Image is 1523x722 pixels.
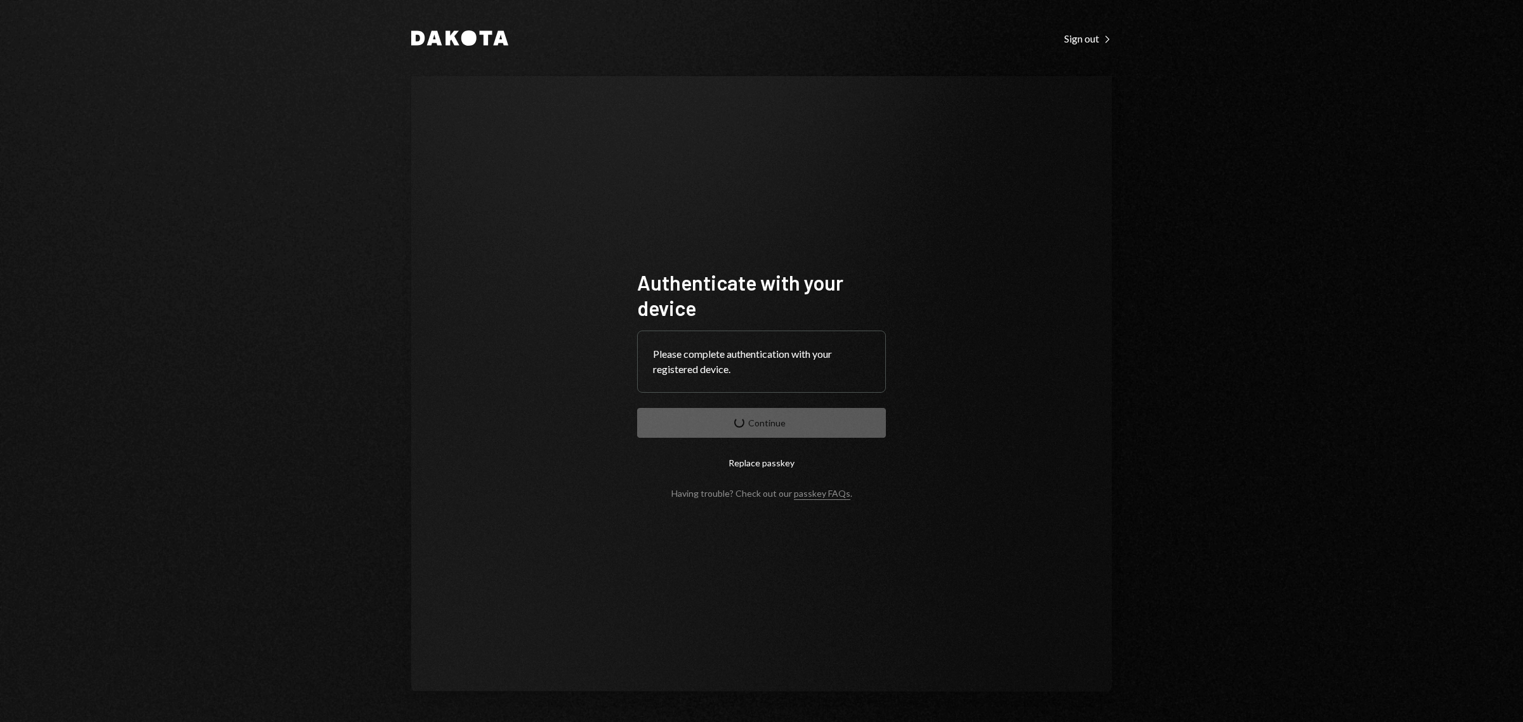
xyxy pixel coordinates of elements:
[637,270,886,320] h1: Authenticate with your device
[794,488,850,500] a: passkey FAQs
[1064,32,1112,45] div: Sign out
[1064,31,1112,45] a: Sign out
[637,448,886,478] button: Replace passkey
[671,488,852,499] div: Having trouble? Check out our .
[653,346,870,377] div: Please complete authentication with your registered device.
